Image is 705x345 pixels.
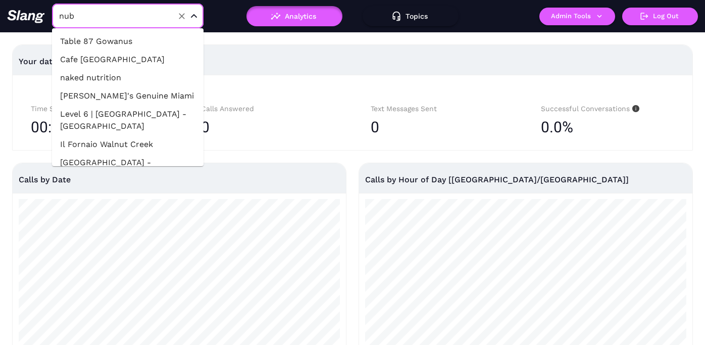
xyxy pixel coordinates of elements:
button: Close [188,10,200,22]
span: 0 [371,118,379,136]
li: [GEOGRAPHIC_DATA] - [GEOGRAPHIC_DATA] [52,154,204,184]
button: Admin Tools [539,8,615,25]
li: Level 6 | [GEOGRAPHIC_DATA] - [GEOGRAPHIC_DATA] [52,105,204,135]
div: Calls by Date [19,163,340,196]
div: Text Messages Sent [371,103,505,115]
span: 0.0% [541,115,573,140]
span: Successful Conversations [541,105,639,113]
button: Analytics [246,6,342,26]
button: Log Out [622,8,698,25]
li: Table 87 Gowanus [52,32,204,51]
span: 00:00:00 [31,115,89,140]
button: Topics [363,6,459,26]
a: Analytics [246,12,342,19]
img: 623511267c55cb56e2f2a487_logo2.png [7,10,45,23]
span: Time Saved [31,105,80,113]
li: [PERSON_NAME]'s Genuine Miami [52,87,204,105]
li: Cafe [GEOGRAPHIC_DATA] [52,51,204,69]
li: naked nutrition [52,69,204,87]
div: Calls by Hour of Day [[GEOGRAPHIC_DATA]/[GEOGRAPHIC_DATA]] [365,163,686,196]
div: Your data for the past [19,50,686,74]
div: Calls Answered [201,103,335,115]
span: info-circle [630,105,639,112]
li: Il Fornaio Walnut Creek [52,135,204,154]
button: Clear [175,9,189,23]
span: 0 [201,118,210,136]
